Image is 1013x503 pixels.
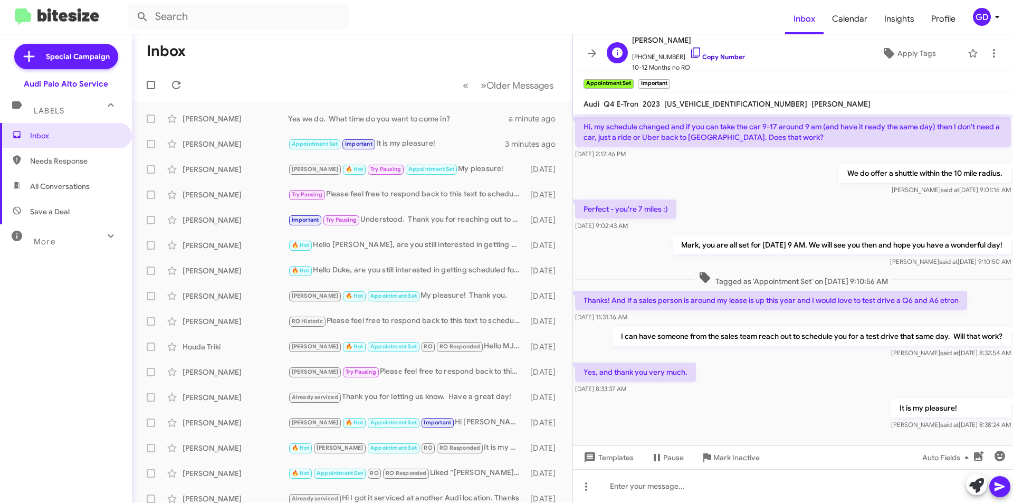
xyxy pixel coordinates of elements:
[525,392,564,403] div: [DATE]
[632,46,745,62] span: [PHONE_NUMBER]
[439,343,480,350] span: RO Responded
[408,166,455,173] span: Appointment Set
[785,4,824,34] a: Inbox
[575,363,696,382] p: Yes, and thank you very much.
[525,291,564,301] div: [DATE]
[288,264,525,277] div: Hello Duke, are you still interested in getting scheduled for a service?
[632,62,745,73] span: 10-12 Months no RO
[525,367,564,377] div: [DATE]
[346,292,364,299] span: 🔥 Hot
[288,315,525,327] div: Please feel free to respond back to this text to schedule or call us at [PHONE_NUMBER] when you a...
[370,470,378,477] span: RO
[505,139,564,149] div: 3 minutes ago
[183,113,288,124] div: [PERSON_NAME]
[292,419,339,426] span: [PERSON_NAME]
[183,189,288,200] div: [PERSON_NAME]
[288,467,525,479] div: Liked “[PERSON_NAME], you are all set for [DATE] 1:30 PM. We will see you then and hope you have ...
[891,398,1011,417] p: It is my pleasure!
[183,316,288,327] div: [PERSON_NAME]
[345,140,372,147] span: Important
[346,419,364,426] span: 🔥 Hot
[486,80,553,91] span: Older Messages
[30,130,120,141] span: Inbox
[292,191,322,198] span: Try Pausing
[370,292,417,299] span: Appointment Set
[713,448,760,467] span: Mark Inactive
[940,421,959,429] span: said at
[183,291,288,301] div: [PERSON_NAME]
[525,443,564,453] div: [DATE]
[613,327,1011,346] p: I can have someone from the sales team reach out to schedule you for a test drive that same day. ...
[30,156,120,166] span: Needs Response
[183,367,288,377] div: [PERSON_NAME]
[292,343,339,350] span: [PERSON_NAME]
[694,271,892,287] span: Tagged as 'Appointment Set' on [DATE] 9:10:56 AM
[370,419,417,426] span: Appointment Set
[854,44,962,63] button: Apply Tags
[664,99,807,109] span: [US_VEHICLE_IDENTIFICATION_NUMBER]
[525,189,564,200] div: [DATE]
[370,343,417,350] span: Appointment Set
[940,349,959,357] span: said at
[288,366,525,378] div: Please feel free to respond back to this text to schedule or call us at [PHONE_NUMBER] when you a...
[24,79,108,89] div: Audi Palo Alto Service
[292,470,310,477] span: 🔥 Hot
[876,4,923,34] span: Insights
[897,44,936,63] span: Apply Tags
[824,4,876,34] a: Calendar
[346,368,376,375] span: Try Pausing
[892,186,1011,194] span: [PERSON_NAME] [DATE] 9:01:16 AM
[317,444,364,451] span: [PERSON_NAME]
[525,417,564,428] div: [DATE]
[288,113,509,124] div: Yes we do. What time do you want to come in?
[643,99,660,109] span: 2023
[474,74,560,96] button: Next
[46,51,110,62] span: Special Campaign
[14,44,118,69] a: Special Campaign
[183,139,288,149] div: [PERSON_NAME]
[973,8,991,26] div: GD
[288,416,525,429] div: Hi [PERSON_NAME], our loaner coordinator called you and left you a voicemail. The loaner coordina...
[326,216,357,223] span: Try Pausing
[128,4,349,30] input: Search
[386,470,426,477] span: RO Responded
[292,368,339,375] span: [PERSON_NAME]
[370,444,417,451] span: Appointment Set
[457,74,560,96] nav: Page navigation example
[370,166,401,173] span: Try Pausing
[575,313,627,321] span: [DATE] 11:31:16 AM
[34,106,64,116] span: Labels
[183,468,288,479] div: [PERSON_NAME]
[292,394,338,401] span: Already serviced
[890,258,1011,265] span: [PERSON_NAME] [DATE] 9:10:50 AM
[288,138,505,150] div: It is my pleasure!
[183,240,288,251] div: [PERSON_NAME]
[292,444,310,451] span: 🔥 Hot
[584,99,599,109] span: Audi
[922,448,973,467] span: Auto Fields
[183,392,288,403] div: [PERSON_NAME]
[575,150,626,158] span: [DATE] 2:12:46 PM
[891,349,1011,357] span: [PERSON_NAME] [DATE] 8:32:54 AM
[288,290,525,302] div: My pleasure! Thank you.
[288,239,525,251] div: Hello [PERSON_NAME], are you still interested in getting scheduled for a service?
[463,79,469,92] span: «
[923,4,964,34] a: Profile
[939,258,958,265] span: said at
[292,242,310,249] span: 🔥 Hot
[575,200,676,219] p: Perfect - you're 7 miles :)
[30,181,90,192] span: All Conversations
[525,164,564,175] div: [DATE]
[525,316,564,327] div: [DATE]
[288,391,525,403] div: Thank you for letting us know. Have a great day!
[424,419,451,426] span: Important
[525,265,564,276] div: [DATE]
[914,448,981,467] button: Auto Fields
[584,79,634,89] small: Appointment Set
[346,166,364,173] span: 🔥 Hot
[575,222,628,230] span: [DATE] 9:02:43 AM
[424,343,432,350] span: RO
